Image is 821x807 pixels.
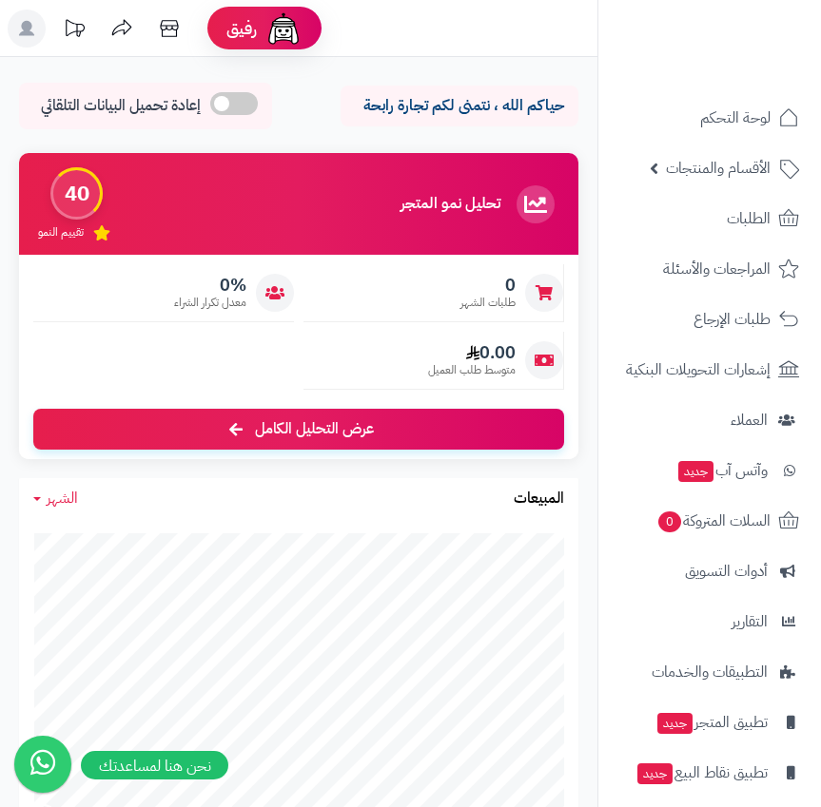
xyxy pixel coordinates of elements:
[610,700,810,745] a: تطبيق المتجرجديد
[38,224,84,240] span: تقييم النمو
[41,95,201,117] span: إعادة تحميل البيانات التلقائي
[658,511,681,532] span: 0
[401,196,500,213] h3: تحليل نمو المتجر
[626,356,771,383] span: إشعارات التحويلات البنكية
[460,275,516,296] span: 0
[610,649,810,695] a: التطبيقات والخدمات
[610,548,810,594] a: أدوات التسويق
[428,342,516,363] span: 0.00
[226,17,257,40] span: رفيق
[610,297,810,342] a: طلبات الإرجاع
[33,409,564,450] a: عرض التحليل الكامل
[610,599,810,644] a: التقارير
[685,558,768,585] span: أدوات التسويق
[33,488,78,509] a: الشهر
[174,295,246,311] span: معدل تكرار الشراء
[610,196,810,241] a: الطلبات
[676,457,768,484] span: وآتس آب
[655,709,768,736] span: تطبيق المتجر
[694,306,771,333] span: طلبات الإرجاع
[610,246,810,292] a: المراجعات والأسئلة
[731,407,768,433] span: العملاء
[657,713,693,734] span: جديد
[663,256,771,282] span: المراجعات والأسئلة
[264,10,303,48] img: ai-face.png
[652,659,768,685] span: التطبيقات والخدمات
[610,95,810,141] a: لوحة التحكم
[727,205,771,232] span: الطلبات
[635,759,768,786] span: تطبيق نقاط البيع
[514,490,564,508] h3: المبيعات
[656,508,771,534] span: السلات المتروكة
[355,95,564,117] p: حياكم الله ، نتمنى لكم تجارة رابحة
[700,105,771,131] span: لوحة التحكم
[610,448,810,493] a: وآتس آبجديد
[47,487,78,509] span: الشهر
[610,397,810,443] a: العملاء
[610,750,810,796] a: تطبيق نقاط البيعجديد
[678,461,713,482] span: جديد
[255,418,374,440] span: عرض التحليل الكامل
[50,10,98,52] a: تحديثات المنصة
[666,155,771,182] span: الأقسام والمنتجات
[610,498,810,544] a: السلات المتروكة0
[428,362,516,378] span: متوسط طلب العميل
[460,295,516,311] span: طلبات الشهر
[732,608,768,635] span: التقارير
[174,275,246,296] span: 0%
[610,347,810,393] a: إشعارات التحويلات البنكية
[637,763,673,784] span: جديد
